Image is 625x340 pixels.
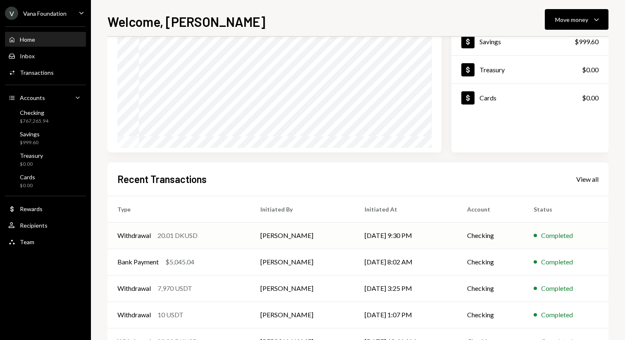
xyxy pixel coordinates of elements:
[355,249,457,275] td: [DATE] 8:02 AM
[5,65,86,80] a: Transactions
[451,56,608,83] a: Treasury$0.00
[355,275,457,302] td: [DATE] 3:25 PM
[117,231,151,240] div: Withdrawal
[20,139,40,146] div: $999.60
[20,205,43,212] div: Rewards
[576,175,599,183] div: View all
[20,94,45,101] div: Accounts
[5,150,86,169] a: Treasury$0.00
[524,196,608,222] th: Status
[20,238,34,245] div: Team
[157,231,198,240] div: 20.01 DKUSD
[23,10,67,17] div: Vana Foundation
[5,128,86,148] a: Savings$999.60
[5,218,86,233] a: Recipients
[157,283,192,293] div: 7,970 USDT
[555,15,588,24] div: Move money
[5,234,86,249] a: Team
[541,310,573,320] div: Completed
[582,65,599,75] div: $0.00
[479,66,505,74] div: Treasury
[582,93,599,103] div: $0.00
[20,52,35,59] div: Inbox
[5,90,86,105] a: Accounts
[5,32,86,47] a: Home
[117,310,151,320] div: Withdrawal
[545,9,608,30] button: Move money
[575,37,599,47] div: $999.60
[355,222,457,249] td: [DATE] 9:30 PM
[451,28,608,55] a: Savings$999.60
[20,161,43,168] div: $0.00
[541,283,573,293] div: Completed
[457,196,524,222] th: Account
[5,7,18,20] div: V
[250,302,355,328] td: [PERSON_NAME]
[107,13,265,30] h1: Welcome, [PERSON_NAME]
[20,174,35,181] div: Cards
[576,174,599,183] a: View all
[5,107,86,126] a: Checking$767,265.94
[5,201,86,216] a: Rewards
[20,118,48,125] div: $767,265.94
[117,283,151,293] div: Withdrawal
[541,231,573,240] div: Completed
[479,94,496,102] div: Cards
[541,257,573,267] div: Completed
[20,36,35,43] div: Home
[451,84,608,112] a: Cards$0.00
[157,310,184,320] div: 10 USDT
[5,48,86,63] a: Inbox
[355,196,457,222] th: Initiated At
[165,257,194,267] div: $5,045.04
[457,222,524,249] td: Checking
[20,109,48,116] div: Checking
[20,69,54,76] div: Transactions
[5,171,86,191] a: Cards$0.00
[355,302,457,328] td: [DATE] 1:07 PM
[250,222,355,249] td: [PERSON_NAME]
[457,249,524,275] td: Checking
[20,222,48,229] div: Recipients
[107,196,250,222] th: Type
[250,196,355,222] th: Initiated By
[117,172,207,186] h2: Recent Transactions
[250,249,355,275] td: [PERSON_NAME]
[457,302,524,328] td: Checking
[479,38,501,45] div: Savings
[117,257,159,267] div: Bank Payment
[20,131,40,138] div: Savings
[20,152,43,159] div: Treasury
[457,275,524,302] td: Checking
[250,275,355,302] td: [PERSON_NAME]
[20,182,35,189] div: $0.00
